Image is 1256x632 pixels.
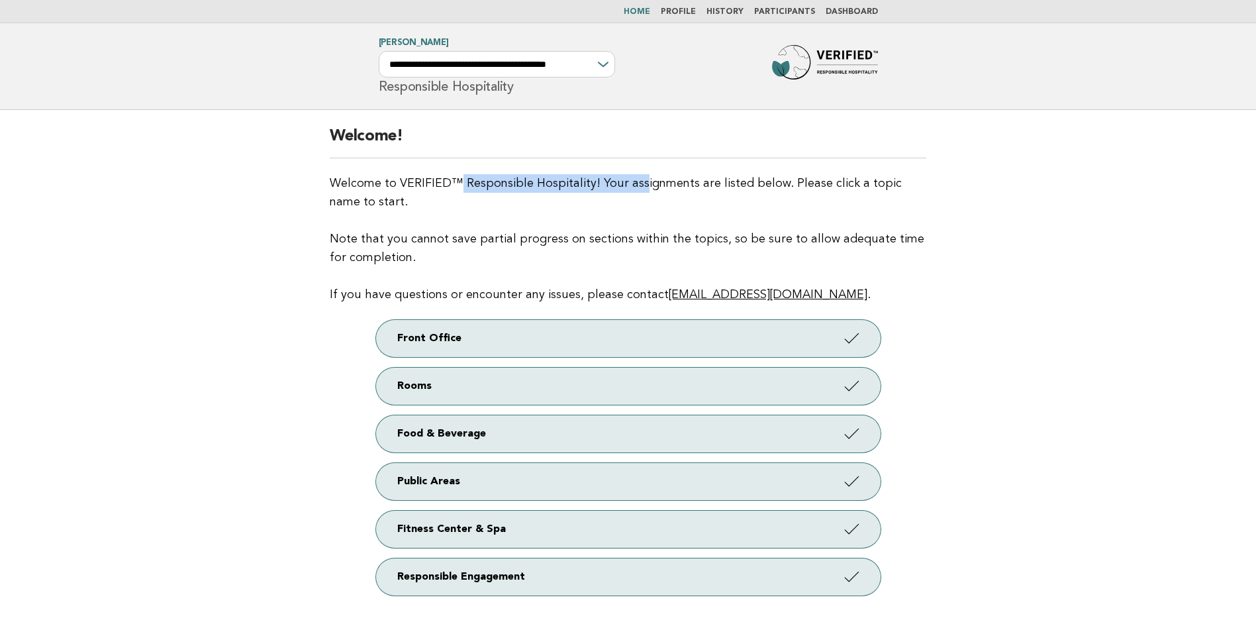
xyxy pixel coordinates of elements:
[376,415,881,452] a: Food & Beverage
[754,8,815,16] a: Participants
[376,511,881,548] a: Fitness Center & Spa
[661,8,696,16] a: Profile
[376,320,881,357] a: Front Office
[376,558,881,596] a: Responsible Engagement
[379,38,449,47] a: [PERSON_NAME]
[669,289,867,301] a: [EMAIL_ADDRESS][DOMAIN_NAME]
[330,174,926,304] p: Welcome to VERIFIED™ Responsible Hospitality! Your assignments are listed below. Please click a t...
[706,8,744,16] a: History
[376,368,881,405] a: Rooms
[624,8,650,16] a: Home
[826,8,878,16] a: Dashboard
[379,39,615,93] h1: Responsible Hospitality
[330,126,926,158] h2: Welcome!
[772,45,878,87] img: Forbes Travel Guide
[376,463,881,500] a: Public Areas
